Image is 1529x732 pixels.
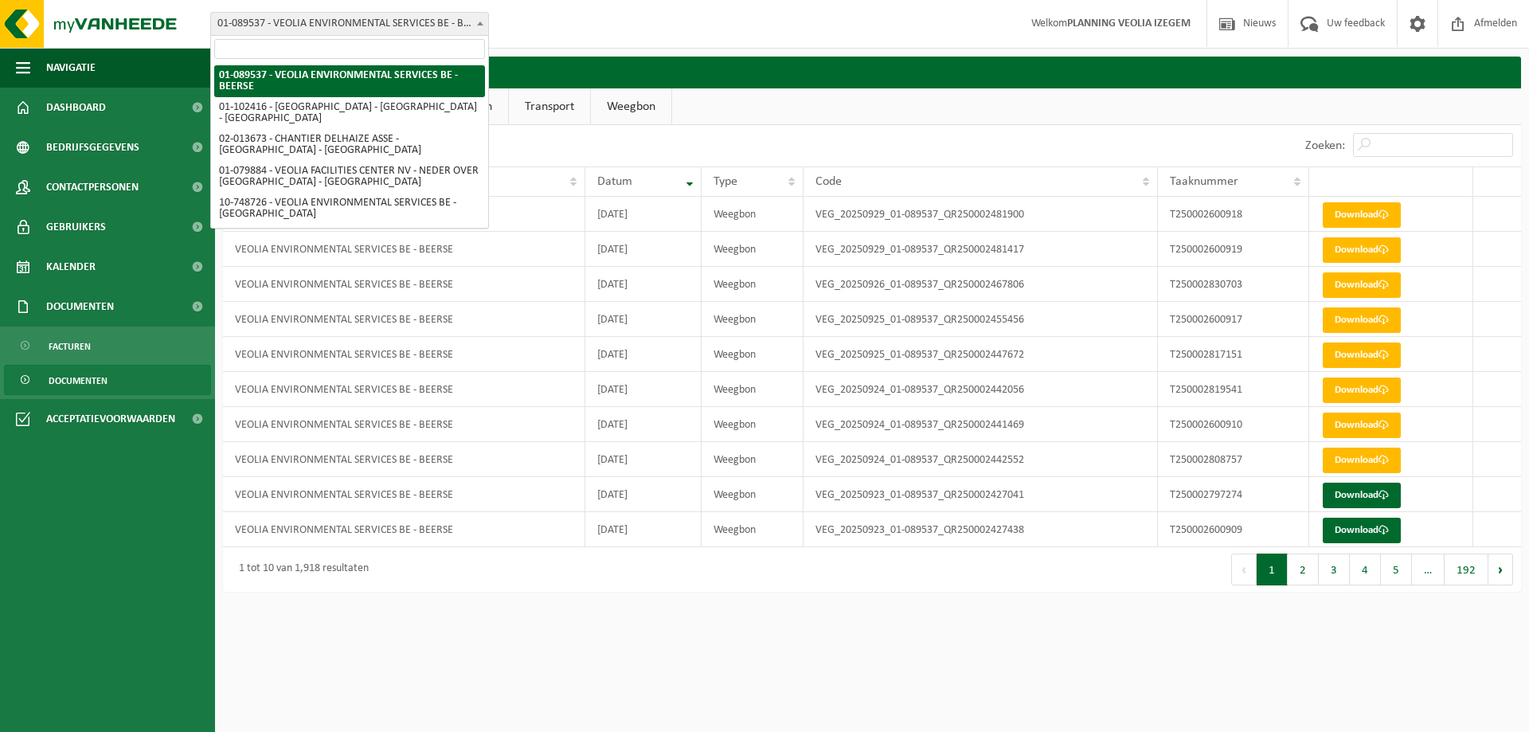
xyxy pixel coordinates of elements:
[46,127,139,167] span: Bedrijfsgegevens
[46,88,106,127] span: Dashboard
[585,302,701,337] td: [DATE]
[1158,232,1309,267] td: T250002600919
[815,175,842,188] span: Code
[1158,407,1309,442] td: T250002600910
[1158,372,1309,407] td: T250002819541
[585,442,701,477] td: [DATE]
[49,331,91,362] span: Facturen
[804,407,1158,442] td: VEG_20250924_01-089537_QR250002441469
[1170,175,1238,188] span: Taaknummer
[585,407,701,442] td: [DATE]
[1305,139,1345,152] label: Zoeken:
[223,232,585,267] td: VEOLIA ENVIRONMENTAL SERVICES BE - BEERSE
[1288,554,1319,585] button: 2
[223,337,585,372] td: VEOLIA ENVIRONMENTAL SERVICES BE - BEERSE
[210,12,489,36] span: 01-089537 - VEOLIA ENVIRONMENTAL SERVICES BE - BEERSE
[1412,554,1445,585] span: …
[223,267,585,302] td: VEOLIA ENVIRONMENTAL SERVICES BE - BEERSE
[46,247,96,287] span: Kalender
[211,13,488,35] span: 01-089537 - VEOLIA ENVIRONMENTAL SERVICES BE - BEERSE
[714,175,737,188] span: Type
[223,302,585,337] td: VEOLIA ENVIRONMENTAL SERVICES BE - BEERSE
[509,88,590,125] a: Transport
[585,267,701,302] td: [DATE]
[1323,483,1401,508] a: Download
[804,197,1158,232] td: VEG_20250929_01-089537_QR250002481900
[804,337,1158,372] td: VEG_20250925_01-089537_QR250002447672
[1323,202,1401,228] a: Download
[1323,343,1401,368] a: Download
[1257,554,1288,585] button: 1
[804,512,1158,547] td: VEG_20250923_01-089537_QR250002427438
[1067,18,1191,29] strong: PLANNING VEOLIA IZEGEM
[702,232,804,267] td: Weegbon
[1381,554,1412,585] button: 5
[1158,267,1309,302] td: T250002830703
[804,372,1158,407] td: VEG_20250924_01-089537_QR250002442056
[214,65,485,97] li: 01-089537 - VEOLIA ENVIRONMENTAL SERVICES BE - BEERSE
[585,512,701,547] td: [DATE]
[702,267,804,302] td: Weegbon
[804,477,1158,512] td: VEG_20250923_01-089537_QR250002427041
[214,193,485,225] li: 10-748726 - VEOLIA ENVIRONMENTAL SERVICES BE - [GEOGRAPHIC_DATA]
[804,302,1158,337] td: VEG_20250925_01-089537_QR250002455456
[49,366,108,396] span: Documenten
[702,512,804,547] td: Weegbon
[46,399,175,439] span: Acceptatievoorwaarden
[1323,272,1401,298] a: Download
[585,477,701,512] td: [DATE]
[702,337,804,372] td: Weegbon
[1323,413,1401,438] a: Download
[1323,378,1401,403] a: Download
[214,97,485,129] li: 01-102416 - [GEOGRAPHIC_DATA] - [GEOGRAPHIC_DATA] - [GEOGRAPHIC_DATA]
[1158,197,1309,232] td: T250002600918
[585,197,701,232] td: [DATE]
[702,302,804,337] td: Weegbon
[1158,337,1309,372] td: T250002817151
[1323,237,1401,263] a: Download
[231,555,369,584] div: 1 tot 10 van 1,918 resultaten
[1158,477,1309,512] td: T250002797274
[1158,302,1309,337] td: T250002600917
[223,407,585,442] td: VEOLIA ENVIRONMENTAL SERVICES BE - BEERSE
[1350,554,1381,585] button: 4
[585,232,701,267] td: [DATE]
[223,442,585,477] td: VEOLIA ENVIRONMENTAL SERVICES BE - BEERSE
[1323,307,1401,333] a: Download
[804,267,1158,302] td: VEG_20250926_01-089537_QR250002467806
[223,477,585,512] td: VEOLIA ENVIRONMENTAL SERVICES BE - BEERSE
[597,175,632,188] span: Datum
[1323,518,1401,543] a: Download
[1319,554,1350,585] button: 3
[1231,554,1257,585] button: Previous
[591,88,671,125] a: Weegbon
[1445,554,1488,585] button: 192
[46,48,96,88] span: Navigatie
[1323,448,1401,473] a: Download
[702,372,804,407] td: Weegbon
[4,365,211,395] a: Documenten
[1158,512,1309,547] td: T250002600909
[702,407,804,442] td: Weegbon
[702,197,804,232] td: Weegbon
[585,337,701,372] td: [DATE]
[214,129,485,161] li: 02-013673 - CHANTIER DELHAIZE ASSE - [GEOGRAPHIC_DATA] - [GEOGRAPHIC_DATA]
[46,287,114,327] span: Documenten
[702,442,804,477] td: Weegbon
[223,372,585,407] td: VEOLIA ENVIRONMENTAL SERVICES BE - BEERSE
[46,167,139,207] span: Contactpersonen
[223,57,1521,88] h2: Documenten
[702,477,804,512] td: Weegbon
[804,232,1158,267] td: VEG_20250929_01-089537_QR250002481417
[214,161,485,193] li: 01-079884 - VEOLIA FACILITIES CENTER NV - NEDER OVER [GEOGRAPHIC_DATA] - [GEOGRAPHIC_DATA]
[1158,442,1309,477] td: T250002808757
[4,331,211,361] a: Facturen
[1488,554,1513,585] button: Next
[223,512,585,547] td: VEOLIA ENVIRONMENTAL SERVICES BE - BEERSE
[804,442,1158,477] td: VEG_20250924_01-089537_QR250002442552
[585,372,701,407] td: [DATE]
[46,207,106,247] span: Gebruikers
